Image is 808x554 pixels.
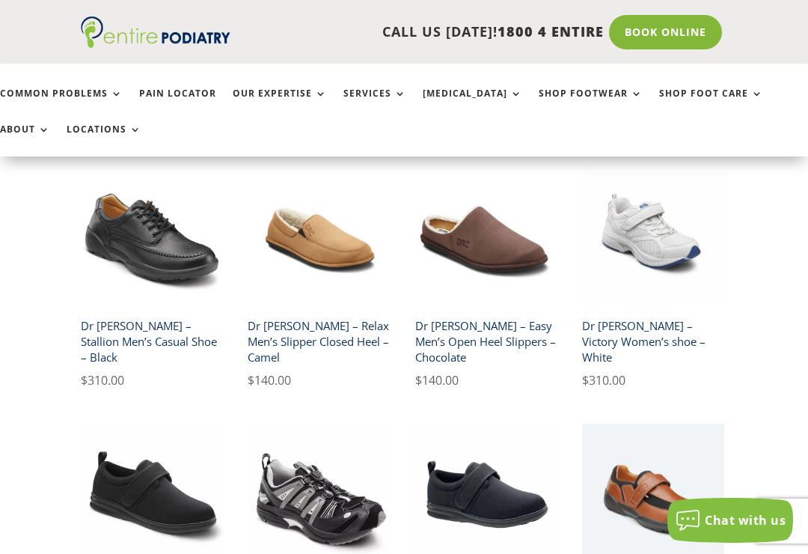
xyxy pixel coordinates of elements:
[248,372,254,389] span: $
[81,312,224,371] h2: Dr [PERSON_NAME] – Stallion Men’s Casual Shoe – Black
[609,15,722,49] a: Book Online
[415,312,558,371] h2: Dr [PERSON_NAME] – Easy Men’s Open Heel Slippers – Chocolate
[248,163,391,391] a: relax dr comfort camel mens slipperDr [PERSON_NAME] – Relax Men’s Slipper Closed Heel – Camel $14...
[81,36,230,51] a: Entire Podiatry
[539,88,643,121] a: Shop Footwear
[248,163,391,306] img: relax dr comfort camel mens slipper
[81,16,230,48] img: logo (1)
[498,22,604,40] span: 1800 4 ENTIRE
[81,163,224,391] a: Dr Comfort Stallion Mens Casual Shoe BlackDr [PERSON_NAME] – Stallion Men’s Casual Shoe – Black $...
[415,372,459,389] bdi: 140.00
[81,372,124,389] bdi: 310.00
[248,372,291,389] bdi: 140.00
[248,312,391,371] h2: Dr [PERSON_NAME] – Relax Men’s Slipper Closed Heel – Camel
[582,312,725,371] h2: Dr [PERSON_NAME] – Victory Women’s shoe – White
[81,163,224,306] img: Dr Comfort Stallion Mens Casual Shoe Black
[705,512,786,529] span: Chat with us
[667,498,793,543] button: Chat with us
[659,88,763,121] a: Shop Foot Care
[81,372,88,389] span: $
[415,163,558,391] a: Dr Comfort Easy Mens Slippers ChocolateDr [PERSON_NAME] – Easy Men’s Open Heel Slippers – Chocola...
[415,372,422,389] span: $
[582,163,725,391] a: Dr Comfort Victory Women's Athletic Shoe White VelcroDr [PERSON_NAME] – Victory Women’s shoe – Wh...
[582,372,625,389] bdi: 310.00
[230,22,604,42] p: CALL US [DATE]!
[233,88,327,121] a: Our Expertise
[343,88,406,121] a: Services
[67,124,141,156] a: Locations
[582,163,725,306] img: Dr Comfort Victory Women's Athletic Shoe White Velcro
[582,372,589,389] span: $
[415,163,558,306] img: Dr Comfort Easy Mens Slippers Chocolate
[139,88,216,121] a: Pain Locator
[423,88,522,121] a: [MEDICAL_DATA]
